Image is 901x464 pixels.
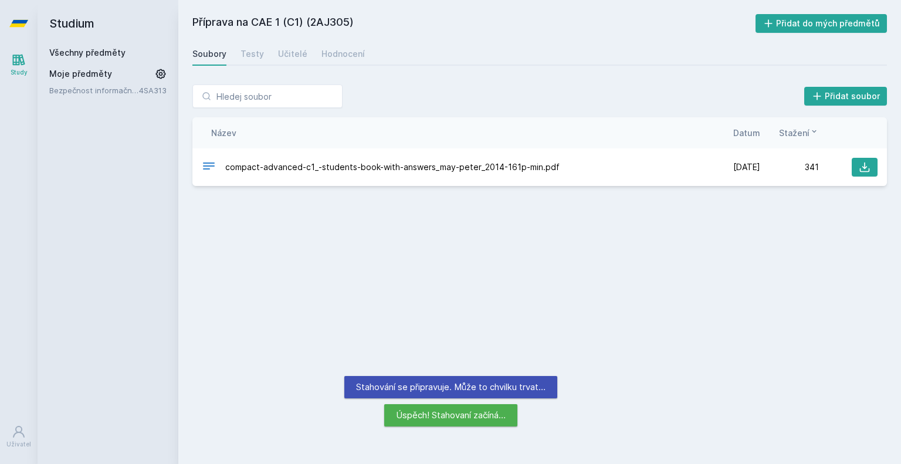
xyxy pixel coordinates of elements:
a: Uživatel [2,419,35,455]
button: Název [211,127,236,139]
div: PDF [202,159,216,176]
a: Všechny předměty [49,48,126,57]
div: 341 [760,161,819,173]
a: Bezpečnost informačních systémů [49,84,139,96]
div: Stahování se připravuje. Může to chvilku trvat… [344,376,557,398]
a: Učitelé [278,42,307,66]
button: Přidat do mých předmětů [756,14,888,33]
span: [DATE] [733,161,760,173]
span: compact-advanced-c1_-students-book-with-answers_may-peter_2014-161p-min.pdf [225,161,560,173]
button: Stažení [779,127,819,139]
span: Stažení [779,127,809,139]
button: Přidat soubor [804,87,888,106]
input: Hledej soubor [192,84,343,108]
div: Testy [241,48,264,60]
div: Uživatel [6,440,31,449]
div: Učitelé [278,48,307,60]
a: Hodnocení [321,42,365,66]
div: Hodnocení [321,48,365,60]
h2: Příprava na CAE 1 (C1) (2AJ305) [192,14,756,33]
span: Moje předměty [49,68,112,80]
a: 4SA313 [139,86,167,95]
div: Úspěch! Stahovaní začíná… [384,404,517,426]
a: Soubory [192,42,226,66]
div: Soubory [192,48,226,60]
a: Testy [241,42,264,66]
div: Study [11,68,28,77]
button: Datum [733,127,760,139]
a: Study [2,47,35,83]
